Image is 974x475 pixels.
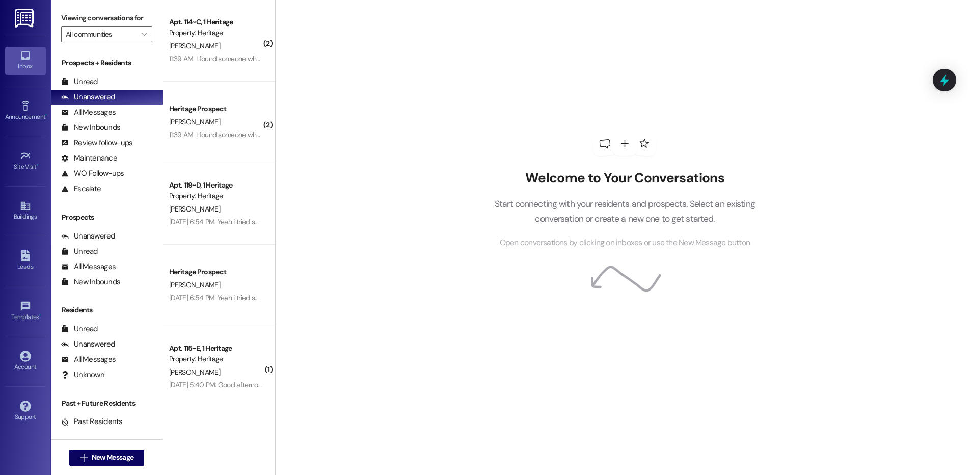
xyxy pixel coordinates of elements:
[169,267,263,277] div: Heritage Prospect
[61,10,152,26] label: Viewing conversations for
[169,103,263,114] div: Heritage Prospect
[61,432,130,442] div: Future Residents
[80,454,88,462] i: 
[5,147,46,175] a: Site Visit •
[39,312,41,319] span: •
[61,339,115,350] div: Unanswered
[169,41,220,50] span: [PERSON_NAME]
[61,231,115,242] div: Unanswered
[169,380,946,389] div: [DATE] 5:40 PM: Good afternoon! This is [PERSON_NAME]. I’ll be staying at heritage again in the f...
[61,261,116,272] div: All Messages
[69,450,145,466] button: New Message
[61,153,117,164] div: Maintenance
[169,17,263,28] div: Apt. 114~C, 1 Heritage
[169,28,263,38] div: Property: Heritage
[61,92,115,102] div: Unanswered
[479,170,770,187] h2: Welcome to Your Conversations
[51,305,163,315] div: Residents
[5,47,46,74] a: Inbox
[61,246,98,257] div: Unread
[169,293,414,302] div: [DATE] 6:54 PM: Yeah i tried switching it over but it didnt tell me how much was due
[5,197,46,225] a: Buildings
[5,348,46,375] a: Account
[169,343,263,354] div: Apt. 115~E, 1 Heritage
[61,183,101,194] div: Escalate
[141,30,147,38] i: 
[5,247,46,275] a: Leads
[169,204,220,214] span: [PERSON_NAME]
[61,168,124,179] div: WO Follow-ups
[169,217,414,226] div: [DATE] 6:54 PM: Yeah i tried switching it over but it didnt tell me how much was due
[51,58,163,68] div: Prospects + Residents
[61,354,116,365] div: All Messages
[15,9,36,28] img: ResiDesk Logo
[61,122,120,133] div: New Inbounds
[66,26,136,42] input: All communities
[61,277,120,287] div: New Inbounds
[61,138,132,148] div: Review follow-ups
[92,452,133,463] span: New Message
[5,398,46,425] a: Support
[61,107,116,118] div: All Messages
[169,354,263,364] div: Property: Heritage
[37,162,38,169] span: •
[500,236,750,249] span: Open conversations by clicking on inboxes or use the New Message button
[51,212,163,223] div: Prospects
[45,112,47,119] span: •
[61,76,98,87] div: Unread
[169,117,220,126] span: [PERSON_NAME]
[169,130,515,139] div: 11:39 AM: I found someone who wants to buy my contract. What information do you need for me to ma...
[169,280,220,289] span: [PERSON_NAME]
[479,197,770,226] p: Start connecting with your residents and prospects. Select an existing conversation or create a n...
[61,324,98,334] div: Unread
[169,191,263,201] div: Property: Heritage
[169,180,263,191] div: Apt. 119~D, 1 Heritage
[169,54,515,63] div: 11:39 AM: I found someone who wants to buy my contract. What information do you need for me to ma...
[5,298,46,325] a: Templates •
[61,370,104,380] div: Unknown
[61,416,123,427] div: Past Residents
[51,398,163,409] div: Past + Future Residents
[169,367,220,377] span: [PERSON_NAME]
